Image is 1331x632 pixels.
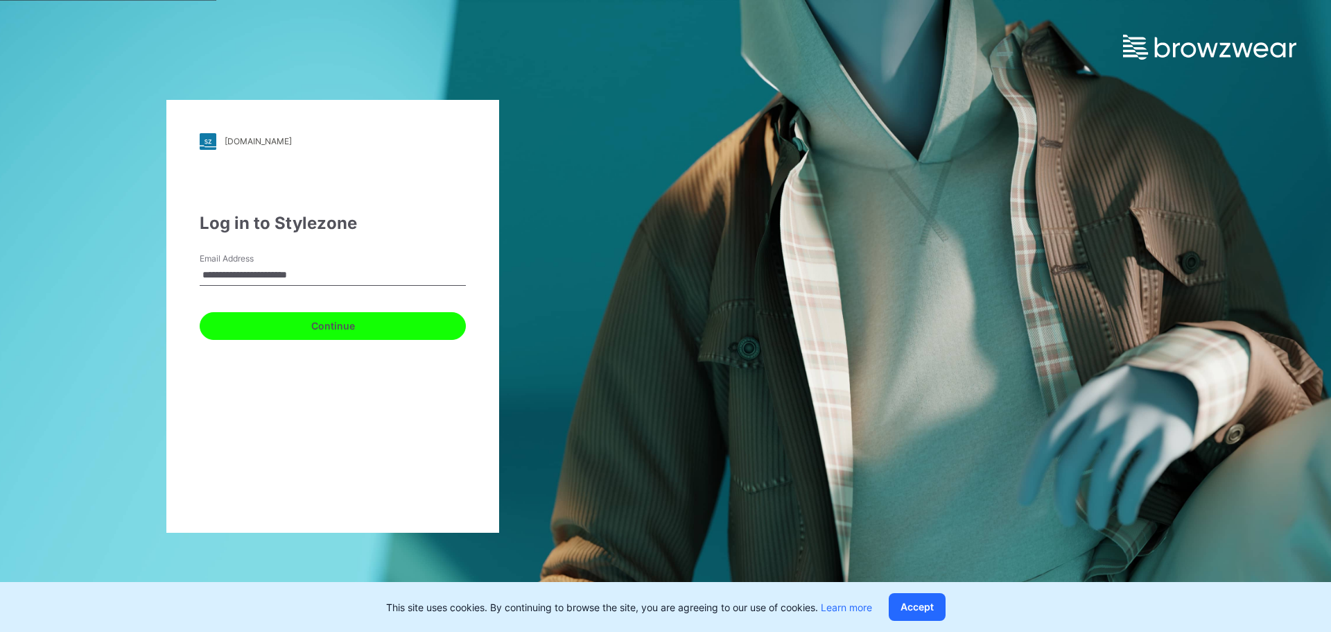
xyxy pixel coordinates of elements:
[200,253,297,265] label: Email Address
[1123,35,1296,60] img: browzwear-logo.e42bd6dac1945053ebaf764b6aa21510.svg
[225,136,292,146] div: [DOMAIN_NAME]
[386,600,872,615] p: This site uses cookies. By continuing to browse the site, you are agreeing to our use of cookies.
[200,133,216,150] img: stylezone-logo.562084cfcfab977791bfbf7441f1a819.svg
[821,601,872,613] a: Learn more
[200,312,466,340] button: Continue
[889,593,946,621] button: Accept
[200,211,466,236] div: Log in to Stylezone
[200,133,466,150] a: [DOMAIN_NAME]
